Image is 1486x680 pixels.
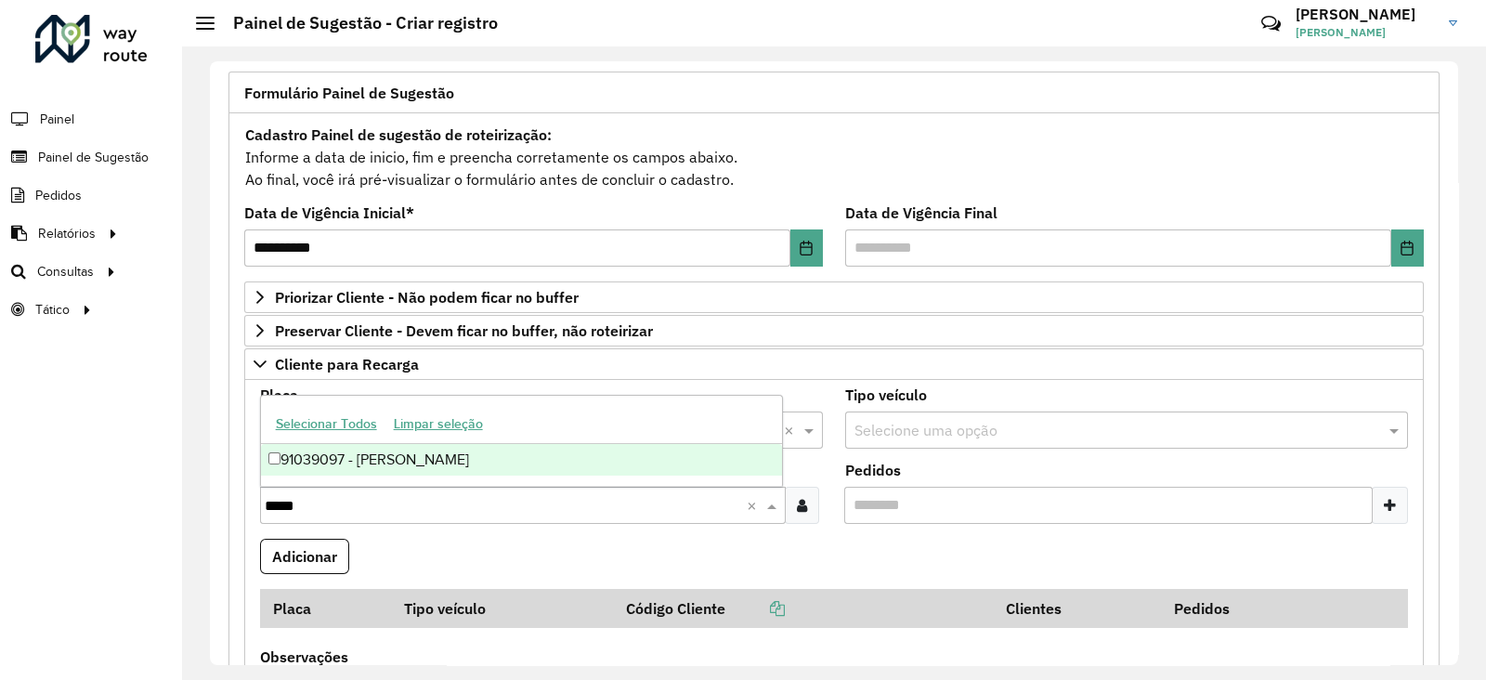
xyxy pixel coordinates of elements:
[260,589,391,628] th: Placa
[244,348,1424,380] a: Cliente para Recarga
[215,13,498,33] h2: Painel de Sugestão - Criar registro
[37,262,94,281] span: Consultas
[244,123,1424,191] div: Informe a data de inicio, fim e preencha corretamente os campos abaixo. Ao final, você irá pré-vi...
[275,323,653,338] span: Preservar Cliente - Devem ficar no buffer, não roteirizar
[725,599,785,618] a: Copiar
[260,384,298,406] label: Placa
[784,419,800,441] span: Clear all
[845,459,901,481] label: Pedidos
[275,357,419,372] span: Cliente para Recarga
[613,589,994,628] th: Código Cliente
[244,202,414,224] label: Data de Vigência Inicial
[260,646,348,668] label: Observações
[790,229,823,267] button: Choose Date
[38,148,149,167] span: Painel de Sugestão
[267,410,385,438] button: Selecionar Todos
[845,384,927,406] label: Tipo veículo
[1391,229,1424,267] button: Choose Date
[994,589,1162,628] th: Clientes
[385,410,491,438] button: Limpar seleção
[244,315,1424,347] a: Preservar Cliente - Devem ficar no buffer, não roteirizar
[261,444,782,476] div: 91039097 - [PERSON_NAME]
[35,186,82,205] span: Pedidos
[845,202,997,224] label: Data de Vigência Final
[260,395,783,487] ng-dropdown-panel: Options list
[35,300,70,320] span: Tático
[38,224,96,243] span: Relatórios
[260,539,349,574] button: Adicionar
[391,589,612,628] th: Tipo veículo
[40,110,74,129] span: Painel
[275,290,579,305] span: Priorizar Cliente - Não podem ficar no buffer
[1251,4,1291,44] a: Contato Rápido
[747,494,763,517] span: Clear all
[245,125,552,144] strong: Cadastro Painel de sugestão de roteirização:
[244,85,454,100] span: Formulário Painel de Sugestão
[1296,24,1435,41] span: [PERSON_NAME]
[1296,6,1435,23] h3: [PERSON_NAME]
[244,281,1424,313] a: Priorizar Cliente - Não podem ficar no buffer
[1161,589,1329,628] th: Pedidos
